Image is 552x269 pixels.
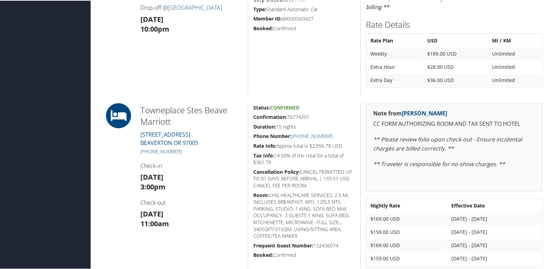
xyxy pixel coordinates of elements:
h5: Approx total is $2,856.78 USD [253,142,355,149]
em: ** Traveler is responsible for no-show charges. ** [373,160,505,167]
td: $159.00 USD [367,252,447,264]
strong: [DATE] [140,172,163,181]
a: [GEOGRAPHIC_DATA] [168,3,222,11]
em: ** Please review folio upon check-out - Ensure incidental charges are billed correctly. ** [373,135,522,152]
span: Confirmed [270,104,299,110]
a: [PERSON_NAME] [402,109,447,116]
td: [DATE] - [DATE] [448,212,542,225]
td: Unlimited [489,47,542,59]
h4: Drop-off @ [140,3,243,11]
a: [PHONE_NUMBER] [140,147,182,154]
strong: 11:00am [140,218,169,228]
strong: Booked: [253,251,273,258]
th: USD [424,34,488,46]
a: [PHONE_NUMBER] [291,132,332,139]
td: $169.00 USD [367,238,447,251]
strong: Room: [253,191,269,198]
h5: 132436074 [253,242,355,248]
strong: Phone Number: [253,132,291,139]
strong: Frequent Guest Number: [253,242,313,248]
td: [DATE] - [DATE] [448,238,542,251]
strong: 10:00pm [140,24,169,33]
strong: Cancellation Policy: [253,168,300,174]
h5: Confirmed [253,251,355,258]
th: Rate Plan [367,34,423,46]
h5: Confirmed [253,24,355,31]
td: [DATE] - [DATE] [448,225,542,238]
h5: CANCEL PERMITTED UP TO 01 DAYS BEFORE ARRIVAL | 193.51 USD CANCEL FEE PER ROOM [253,168,355,188]
td: $169.00 USD [367,212,447,225]
strong: Member ID: [253,15,282,21]
td: Extra Day [367,73,423,86]
h2: Rate Details [366,18,543,30]
h5: CHG HEALTHCARE SERVICES, 2.5 MI, INCLUDES BREAKFAST, WIFI, 12PLS NTS, PARKING, STUDIO, 1 KING, SO... [253,191,355,239]
h5: 14.50% of the total for a total of $361.78 [253,152,355,165]
strong: [DATE] [140,209,163,218]
strong: Note from [373,109,447,116]
strong: Confirmation: [253,113,287,120]
td: Unlimited [489,73,542,86]
td: $189.00 USD [424,47,488,59]
strong: [DATE] [140,14,163,23]
h5: @XXXXXX9427 [253,15,355,22]
th: Nightly Rate [367,199,447,211]
strong: Duration: [253,123,276,129]
th: MI / KM [489,34,542,46]
strong: Rate Info: [253,142,277,148]
th: Effective Date [448,199,542,211]
td: Extra Hour [367,60,423,73]
a: [STREET_ADDRESS]BEAVERTON OR 97005 [140,130,198,146]
h4: Check-out [140,198,243,206]
h4: Check-in [140,161,243,169]
h5: Standard Automatic Car [253,5,355,12]
strong: Tax Info: [253,152,274,158]
td: $159.00 USD [367,225,447,238]
strong: Booked: [253,24,273,31]
strong: 3:00pm [140,181,166,191]
h2: Towneplace Stes Beave Marriott [140,104,243,127]
td: [DATE] - [DATE] [448,252,542,264]
h5: 76774201 [253,113,355,120]
p: CC FORM AUTHORIZING ROOM AND TAX SENT TO HOTEL [373,119,535,128]
td: Weekly [367,47,423,59]
strong: Type: [253,5,266,12]
h5: 15 nights [253,123,355,130]
td: $28.00 USD [424,60,488,73]
td: $36.00 USD [424,73,488,86]
strong: Status: [253,104,270,110]
td: Unlimited [489,60,542,73]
